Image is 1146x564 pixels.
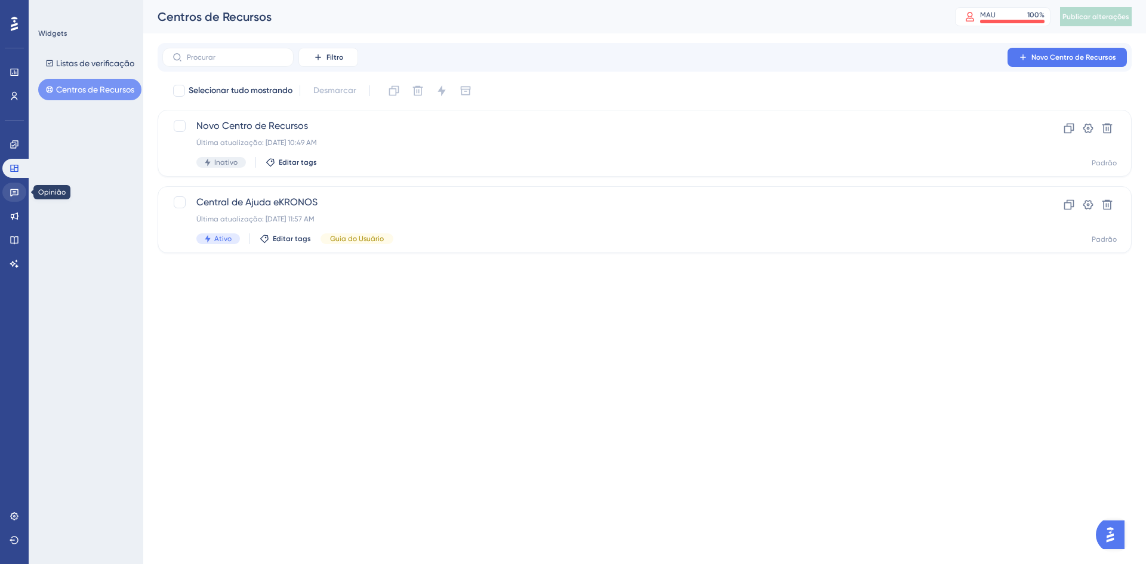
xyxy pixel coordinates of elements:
[273,235,311,243] font: Editar tags
[1027,11,1039,19] font: 100
[56,58,134,68] font: Listas de verificação
[1062,13,1129,21] font: Publicar alterações
[158,10,272,24] font: Centros de Recursos
[313,85,356,95] font: Desmarcar
[260,234,311,244] button: Editar tags
[214,235,232,243] font: Ativo
[38,29,67,38] font: Widgets
[196,215,315,223] font: Última atualização: [DATE] 11:57 AM
[196,120,308,131] font: Novo Centro de Recursos
[196,138,317,147] font: Última atualização: [DATE] 10:49 AM
[330,235,384,243] font: Guia do Usuário
[1092,159,1117,167] font: Padrão
[307,80,362,101] button: Desmarcar
[1008,48,1127,67] button: Novo Centro de Recursos
[1039,11,1045,19] font: %
[279,158,317,167] font: Editar tags
[1092,235,1117,244] font: Padrão
[326,53,343,61] font: Filtro
[187,53,284,61] input: Procurar
[189,85,292,95] font: Selecionar tudo mostrando
[1060,7,1132,26] button: Publicar alterações
[38,53,141,74] button: Listas de verificação
[1096,517,1132,553] iframe: Iniciador do Assistente de IA do UserGuiding
[214,158,238,167] font: Inativo
[1031,53,1116,61] font: Novo Centro de Recursos
[38,79,141,100] button: Centros de Recursos
[56,85,134,94] font: Centros de Recursos
[298,48,358,67] button: Filtro
[196,196,318,208] font: Central de Ajuda eKRONOS
[266,158,317,167] button: Editar tags
[980,11,996,19] font: MAU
